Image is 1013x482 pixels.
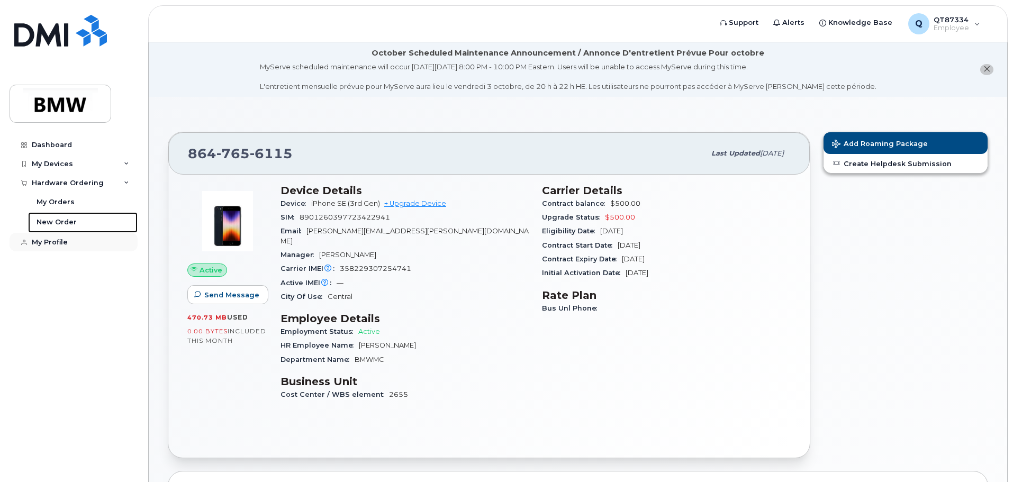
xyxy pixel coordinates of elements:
[328,293,352,301] span: Central
[384,199,446,207] a: + Upgrade Device
[319,251,376,259] span: [PERSON_NAME]
[626,269,648,277] span: [DATE]
[250,145,293,161] span: 6115
[832,140,928,150] span: Add Roaming Package
[542,269,626,277] span: Initial Activation Date
[542,241,618,249] span: Contract Start Date
[340,265,411,272] span: 358229307254741
[196,189,259,253] img: image20231002-3703462-1angbar.jpeg
[281,356,355,363] span: Department Name
[216,145,250,161] span: 765
[281,227,529,244] span: [PERSON_NAME][EMAIL_ADDRESS][PERSON_NAME][DOMAIN_NAME]
[542,213,605,221] span: Upgrade Status
[281,251,319,259] span: Manager
[281,265,340,272] span: Carrier IMEI
[542,227,600,235] span: Eligibility Date
[281,213,300,221] span: SIM
[711,149,760,157] span: Last updated
[980,64,993,75] button: close notification
[281,293,328,301] span: City Of Use
[281,341,359,349] span: HR Employee Name
[358,328,380,335] span: Active
[622,255,645,263] span: [DATE]
[187,328,228,335] span: 0.00 Bytes
[281,390,389,398] span: Cost Center / WBS element
[542,255,622,263] span: Contract Expiry Date
[760,149,784,157] span: [DATE]
[187,314,227,321] span: 470.73 MB
[967,436,1005,474] iframe: Messenger Launcher
[389,390,408,398] span: 2655
[605,213,635,221] span: $500.00
[188,145,293,161] span: 864
[610,199,640,207] span: $500.00
[618,241,640,249] span: [DATE]
[372,48,764,59] div: October Scheduled Maintenance Announcement / Annonce D'entretient Prévue Pour octobre
[600,227,623,235] span: [DATE]
[281,328,358,335] span: Employment Status
[281,375,529,388] h3: Business Unit
[187,327,266,344] span: included this month
[281,312,529,325] h3: Employee Details
[359,341,416,349] span: [PERSON_NAME]
[187,285,268,304] button: Send Message
[200,265,222,275] span: Active
[542,199,610,207] span: Contract balance
[824,154,988,173] a: Create Helpdesk Submission
[300,213,390,221] span: 8901260397723422941
[227,313,248,321] span: used
[542,289,791,302] h3: Rate Plan
[281,227,306,235] span: Email
[542,304,602,312] span: Bus Unl Phone
[542,184,791,197] h3: Carrier Details
[311,199,380,207] span: iPhone SE (3rd Gen)
[281,279,337,287] span: Active IMEI
[281,199,311,207] span: Device
[281,184,529,197] h3: Device Details
[337,279,343,287] span: —
[204,290,259,300] span: Send Message
[260,62,876,92] div: MyServe scheduled maintenance will occur [DATE][DATE] 8:00 PM - 10:00 PM Eastern. Users will be u...
[824,132,988,154] button: Add Roaming Package
[355,356,384,363] span: BMWMC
